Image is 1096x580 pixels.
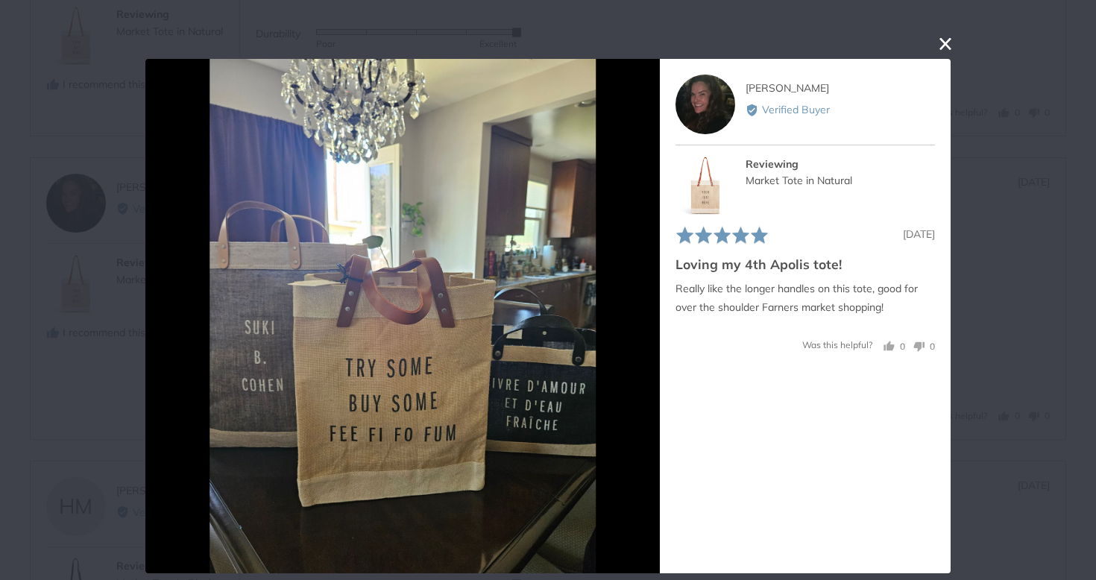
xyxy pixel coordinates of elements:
div: Verified Buyer [746,101,935,118]
p: Really like the longer handles on this tote, good for over the shoulder Farners market shopping! [675,280,935,317]
iframe: Sign Up via Text for Offers [12,523,160,568]
span: [DATE] [903,227,935,240]
button: Yes [884,339,905,353]
span: [PERSON_NAME] [746,81,829,95]
a: Market Tote in Natural [746,174,852,187]
img: Customer image [210,59,596,573]
button: close this modal window [936,35,954,53]
h2: Loving my 4th Apolis tote! [675,254,935,273]
span: Was this helpful? [802,339,872,350]
button: No [907,339,935,353]
div: RC [675,75,735,134]
div: Reviewing [746,156,935,172]
img: Market Tote in Natural [675,156,735,215]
